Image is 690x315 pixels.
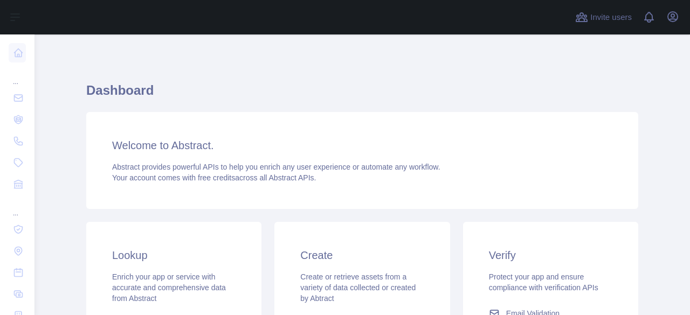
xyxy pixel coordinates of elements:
[9,196,26,218] div: ...
[112,272,226,303] span: Enrich your app or service with accurate and comprehensive data from Abstract
[300,248,424,263] h3: Create
[489,272,598,292] span: Protect your app and ensure compliance with verification APIs
[573,9,634,26] button: Invite users
[590,11,632,24] span: Invite users
[198,173,235,182] span: free credits
[489,248,612,263] h3: Verify
[9,65,26,86] div: ...
[86,82,638,108] h1: Dashboard
[112,138,612,153] h3: Welcome to Abstract.
[112,173,316,182] span: Your account comes with across all Abstract APIs.
[300,272,416,303] span: Create or retrieve assets from a variety of data collected or created by Abtract
[112,163,440,171] span: Abstract provides powerful APIs to help you enrich any user experience or automate any workflow.
[112,248,236,263] h3: Lookup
